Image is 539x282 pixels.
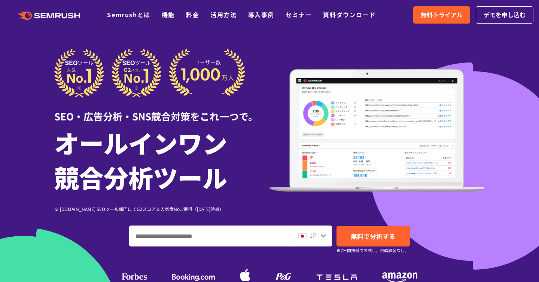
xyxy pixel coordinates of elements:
a: 機能 [162,10,175,19]
small: ※7日間無料でお試し。自動課金なし。 [337,247,409,254]
a: 資料ダウンロード [323,10,376,19]
span: 無料トライアル [421,10,463,20]
span: デモを申し込む [484,10,526,20]
a: 無料トライアル [413,6,470,24]
a: セミナー [286,10,312,19]
a: デモを申し込む [476,6,533,24]
input: ドメイン、キーワードまたはURLを入力してください [130,226,292,246]
a: 導入事例 [248,10,274,19]
span: 無料で分析する [351,232,395,241]
div: SEO・広告分析・SNS競合対策をこれ一つで。 [54,98,269,123]
div: ※ [DOMAIN_NAME] SEOツール部門にてG2スコア＆人気度No.1獲得（[DATE]時点） [54,205,269,212]
a: 無料で分析する [337,226,410,246]
a: 活用方法 [210,10,237,19]
h1: オールインワン 競合分析ツール [54,125,269,194]
span: JP [310,231,317,240]
a: Semrushとは [107,10,150,19]
a: 料金 [186,10,199,19]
